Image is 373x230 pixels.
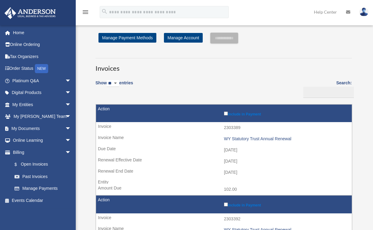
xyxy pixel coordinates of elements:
a: Manage Payment Methods [98,33,156,43]
h3: Invoices [95,58,352,73]
label: Show entries [95,79,133,93]
a: Events Calendar [4,194,80,206]
td: 2303389 [96,122,352,134]
a: Order StatusNEW [4,63,80,75]
a: Digital Productsarrow_drop_down [4,87,80,99]
span: arrow_drop_down [65,99,77,111]
img: Anderson Advisors Platinum Portal [3,7,58,19]
td: [DATE] [96,156,352,167]
input: Include in Payment [224,112,228,115]
td: [DATE] [96,144,352,156]
a: Platinum Q&Aarrow_drop_down [4,75,80,87]
span: arrow_drop_down [65,111,77,123]
label: Include in Payment [224,201,349,207]
a: Tax Organizers [4,50,80,63]
a: My Documentsarrow_drop_down [4,122,80,134]
a: Manage Account [164,33,203,43]
i: menu [82,8,89,16]
a: Manage Payments [8,183,77,195]
label: Search: [301,79,352,98]
div: WY Statutory Trust Annual Renewal [224,136,349,141]
span: arrow_drop_down [65,134,77,147]
label: Include in Payment [224,110,349,116]
img: User Pic [359,8,368,16]
span: $ [18,161,21,168]
td: 102.00 [96,184,352,195]
a: Online Learningarrow_drop_down [4,134,80,147]
a: Past Invoices [8,170,77,183]
div: NEW [35,64,48,73]
span: arrow_drop_down [65,146,77,159]
span: arrow_drop_down [65,122,77,135]
select: Showentries [107,80,119,87]
a: Online Ordering [4,39,80,51]
td: 2303392 [96,213,352,225]
a: menu [82,11,89,16]
span: arrow_drop_down [65,87,77,99]
td: [DATE] [96,167,352,178]
input: Search: [303,87,354,98]
input: Include in Payment [224,202,228,206]
a: My Entitiesarrow_drop_down [4,99,80,111]
span: arrow_drop_down [65,75,77,87]
a: Billingarrow_drop_down [4,146,77,158]
a: $Open Invoices [8,158,74,171]
a: Home [4,27,80,39]
a: My [PERSON_NAME] Teamarrow_drop_down [4,111,80,123]
i: search [101,8,108,15]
